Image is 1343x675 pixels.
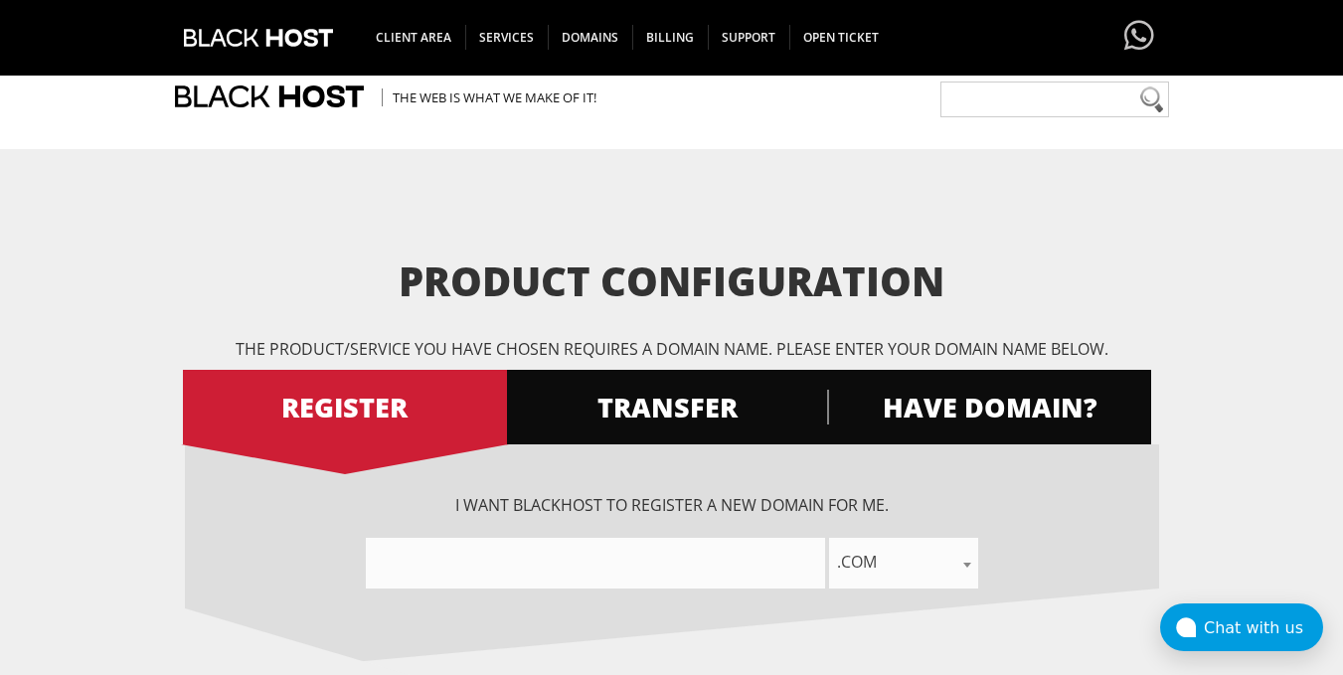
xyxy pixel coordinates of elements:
span: TRANSFER [505,390,829,424]
button: Chat with us [1160,603,1323,651]
span: The Web is what we make of it! [382,88,596,106]
span: CLIENT AREA [362,25,466,50]
span: Domains [548,25,633,50]
div: I want BlackHOST to register a new domain for me. [185,494,1159,589]
a: TRANSFER [505,370,829,444]
span: .com [829,548,978,576]
input: Need help? [940,82,1169,117]
span: HAVE DOMAIN? [827,390,1151,424]
a: HAVE DOMAIN? [827,370,1151,444]
span: SERVICES [465,25,549,50]
span: Billing [632,25,709,50]
p: The product/service you have chosen requires a domain name. Please enter your domain name below. [185,338,1159,360]
div: Chat with us [1204,618,1323,637]
span: Open Ticket [789,25,893,50]
span: REGISTER [183,390,507,424]
span: .com [829,538,978,589]
h1: Product Configuration [185,259,1159,303]
span: Support [708,25,790,50]
a: REGISTER [183,370,507,444]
